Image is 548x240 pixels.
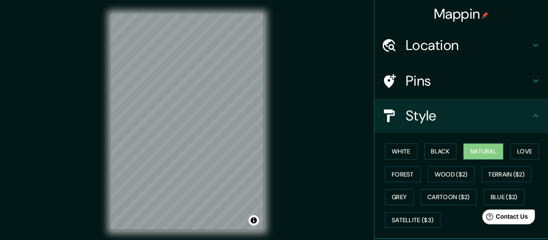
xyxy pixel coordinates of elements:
[406,72,531,90] h4: Pins
[420,189,477,205] button: Cartoon ($2)
[385,212,440,228] button: Satellite ($3)
[424,143,457,160] button: Black
[428,167,475,183] button: Wood ($2)
[463,143,503,160] button: Natural
[385,143,417,160] button: White
[510,143,539,160] button: Love
[374,98,548,133] div: Style
[374,28,548,63] div: Location
[471,206,538,230] iframe: Help widget launcher
[482,12,489,19] img: pin-icon.png
[249,215,259,226] button: Toggle attribution
[484,189,525,205] button: Blue ($2)
[374,63,548,98] div: Pins
[406,107,531,124] h4: Style
[385,189,413,205] button: Grey
[406,37,531,54] h4: Location
[482,167,532,183] button: Terrain ($2)
[385,167,421,183] button: Forest
[434,5,489,23] h4: Mappin
[111,14,263,230] canvas: Map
